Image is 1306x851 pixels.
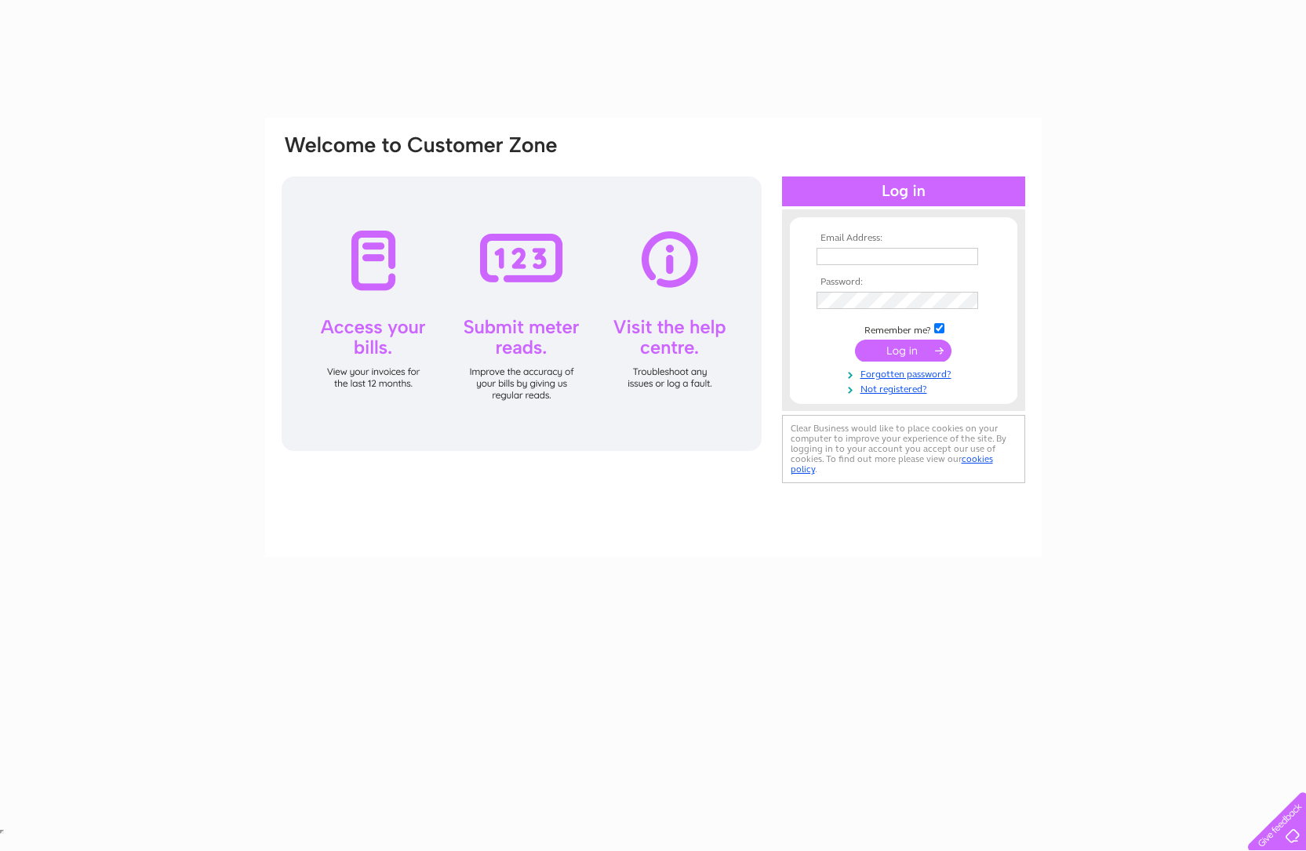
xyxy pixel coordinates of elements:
[855,340,951,362] input: Submit
[813,277,995,288] th: Password:
[817,380,995,395] a: Not registered?
[782,415,1025,483] div: Clear Business would like to place cookies on your computer to improve your experience of the sit...
[817,365,995,380] a: Forgotten password?
[791,453,993,475] a: cookies policy
[813,233,995,244] th: Email Address:
[813,321,995,336] td: Remember me?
